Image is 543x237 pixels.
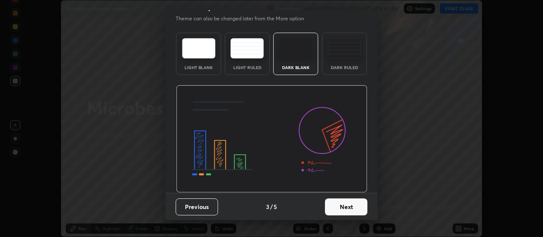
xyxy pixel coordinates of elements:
h4: 3 [266,202,269,211]
div: Dark Ruled [327,65,361,70]
div: Dark Blank [279,65,313,70]
img: lightRuledTheme.5fabf969.svg [230,38,264,59]
img: darkThemeBanner.d06ce4a2.svg [176,85,367,193]
img: darkRuledTheme.de295e13.svg [327,38,361,59]
div: Light Blank [182,65,216,70]
h4: 5 [274,202,277,211]
img: lightTheme.e5ed3b09.svg [182,38,216,59]
img: darkTheme.f0cc69e5.svg [279,38,313,59]
p: Theme can also be changed later from the More option [176,15,313,22]
h4: / [270,202,273,211]
button: Next [325,198,367,215]
div: Light Ruled [230,65,264,70]
button: Previous [176,198,218,215]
